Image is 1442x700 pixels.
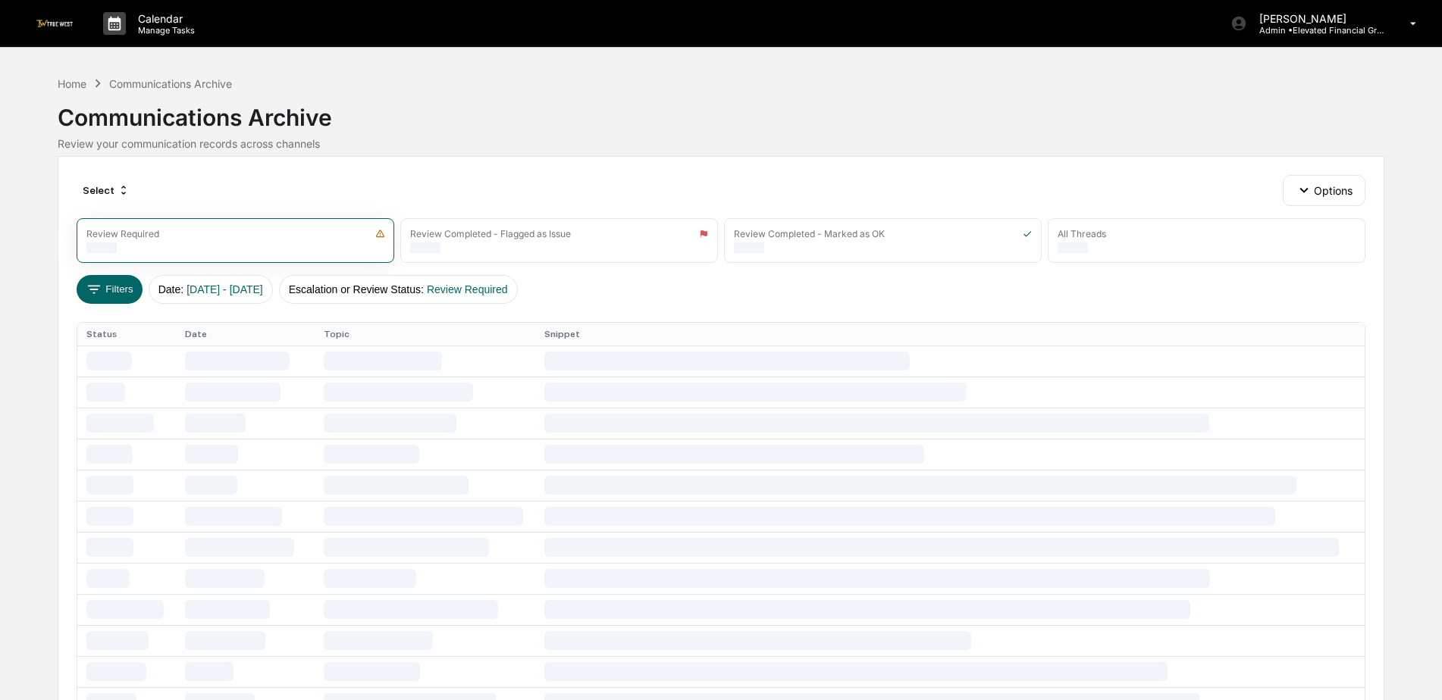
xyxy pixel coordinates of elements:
[126,25,202,36] p: Manage Tasks
[734,228,885,239] div: Review Completed - Marked as OK
[77,323,176,345] th: Status
[1023,229,1032,239] img: icon
[427,283,508,295] span: Review Required
[1283,175,1365,205] button: Options
[1058,228,1106,239] div: All Threads
[375,229,385,239] img: icon
[126,12,202,25] p: Calendar
[149,275,273,304] button: Date:[DATE] - [DATE]
[1247,25,1388,36] p: Admin • Elevated Financial Group
[1247,12,1388,25] p: [PERSON_NAME]
[109,77,232,90] div: Communications Archive
[77,275,143,304] button: Filters
[86,228,159,239] div: Review Required
[58,137,1384,150] div: Review your communication records across channels
[187,283,263,295] span: [DATE] - [DATE]
[410,228,571,239] div: Review Completed - Flagged as Issue
[699,229,708,239] img: icon
[77,178,136,202] div: Select
[36,20,73,27] img: logo
[176,323,315,345] th: Date
[535,323,1365,345] th: Snippet
[315,323,535,345] th: Topic
[58,77,86,90] div: Home
[58,92,1384,131] div: Communications Archive
[279,275,518,304] button: Escalation or Review Status:Review Required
